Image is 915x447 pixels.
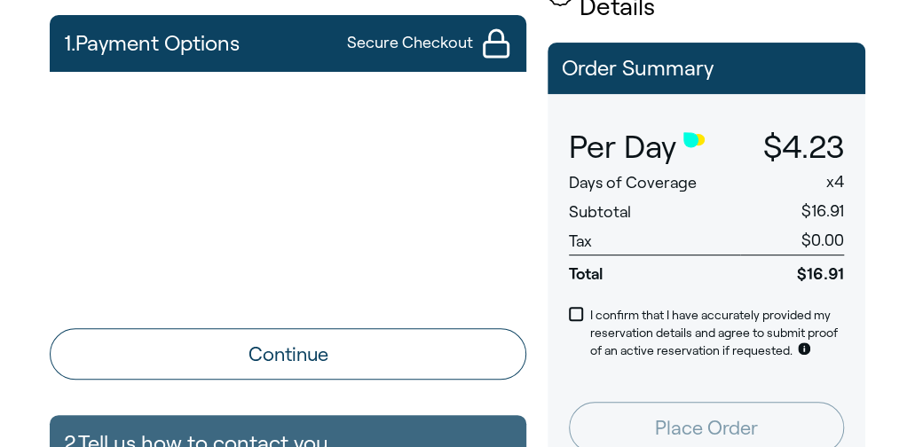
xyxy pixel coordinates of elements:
[569,203,631,221] span: Subtotal
[50,15,526,72] button: 1.Payment OptionsSecure Checkout
[64,22,240,65] h2: 1. Payment Options
[590,307,844,359] p: I confirm that I have accurately provided my reservation details and agree to submit proof of an ...
[569,232,592,250] span: Tax
[569,255,740,285] span: Total
[46,288,531,292] iframe: Bank search results
[740,255,844,285] span: $16.91
[50,328,526,380] button: Continue
[562,57,851,80] p: Order Summary
[569,129,676,165] span: Per Day
[347,32,473,54] span: Secure Checkout
[50,254,526,302] iframe: PayPal-paypal
[801,231,844,249] span: $0.00
[801,202,844,220] span: $16.91
[763,129,844,164] span: $4.23
[826,173,844,191] span: x 4
[46,82,530,221] iframe: Secure payment input frame
[569,174,697,192] span: Days of Coverage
